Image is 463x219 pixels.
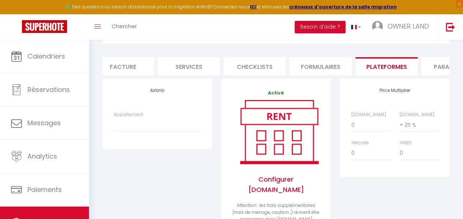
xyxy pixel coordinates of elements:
[106,14,142,40] a: Chercher
[27,118,61,127] span: Messages
[27,52,65,61] span: Calendriers
[250,4,257,10] a: ICI
[232,90,320,97] p: Activé
[388,22,429,31] span: OWNER LAND
[27,85,70,94] span: Réservations
[372,21,383,32] img: ...
[289,4,397,10] a: créneaux d'ouverture de la salle migration
[224,57,286,75] li: Checklists
[290,57,352,75] li: Formulaires
[355,57,418,75] li: Plateformes
[351,88,438,93] h4: Price Multiplier
[22,20,67,33] img: Super Booking
[232,97,326,167] img: rent.png
[27,185,62,194] span: Paiements
[295,21,346,33] button: Besoin d'aide ?
[113,88,201,93] h4: Airbnb
[113,111,143,118] label: Appartement
[112,22,137,30] span: Chercher
[351,111,386,118] label: [DOMAIN_NAME]
[232,167,320,203] span: Configurer [DOMAIN_NAME]
[400,111,434,118] label: [DOMAIN_NAME]
[158,57,220,75] li: Services
[366,14,438,40] a: ... OWNER LAND
[400,140,412,146] label: VRBO
[351,140,369,146] label: Website
[92,57,154,75] li: Facture
[6,3,28,25] button: Ouvrir le widget de chat LiveChat
[27,152,57,161] span: Analytics
[446,22,455,31] img: logout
